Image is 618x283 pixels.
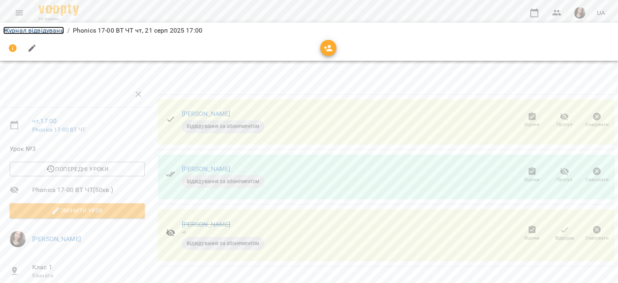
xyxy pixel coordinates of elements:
p: Phonics 17-00 ВТ ЧТ чт, 21 серп 2025 17:00 [73,26,202,35]
a: Phonics 17-00 ВТ ЧТ [32,126,85,133]
button: Прогул [548,109,581,132]
span: Скасувати [585,235,609,242]
a: [PERSON_NAME] [182,165,231,173]
a: Журнал відвідувань [3,27,64,34]
button: Оцінки [516,109,548,132]
button: Скасувати [581,109,613,132]
a: [PERSON_NAME] [182,110,231,118]
a: [PERSON_NAME] [32,235,81,243]
li: / [67,26,70,35]
p: Кімната [32,272,145,280]
button: Оцінки [516,223,548,245]
button: Відвідав [548,223,581,245]
span: Скасувати [585,176,609,183]
span: Прогул [556,176,573,183]
img: Voopty Logo [39,4,79,16]
span: Phonics 17-00 ВТ ЧТ ( 50 хв. ) [32,185,145,195]
nav: breadcrumb [3,26,615,35]
img: af1f68b2e62f557a8ede8df23d2b6d50.jpg [10,231,26,247]
button: Оцінки [516,164,548,186]
span: Скасувати [585,121,609,128]
div: нб [182,229,264,235]
button: Попередні уроки [10,162,145,176]
button: UA [593,5,608,20]
span: Відвідування за абонементом [182,240,264,247]
span: Оцінки [524,121,540,128]
span: Прогул [556,121,573,128]
span: For Business [39,17,79,22]
span: Урок №3 [10,144,145,154]
span: Змінити урок [16,206,138,215]
span: Оцінки [524,176,540,183]
span: Попередні уроки [16,164,138,174]
span: UA [597,8,605,17]
button: Скасувати [581,223,613,245]
button: Прогул [548,164,581,186]
span: Відвідування за абонементом [182,123,264,130]
a: [PERSON_NAME] [182,221,231,228]
button: Menu [10,3,29,23]
span: Відвідування за абонементом [182,178,264,185]
a: чт , 17:00 [32,117,57,125]
span: Оцінки [524,235,540,242]
button: Змінити урок [10,203,145,218]
button: Скасувати [581,164,613,186]
img: af1f68b2e62f557a8ede8df23d2b6d50.jpg [574,7,585,19]
span: Відвідав [555,235,574,242]
span: Клас 1 [32,262,145,272]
